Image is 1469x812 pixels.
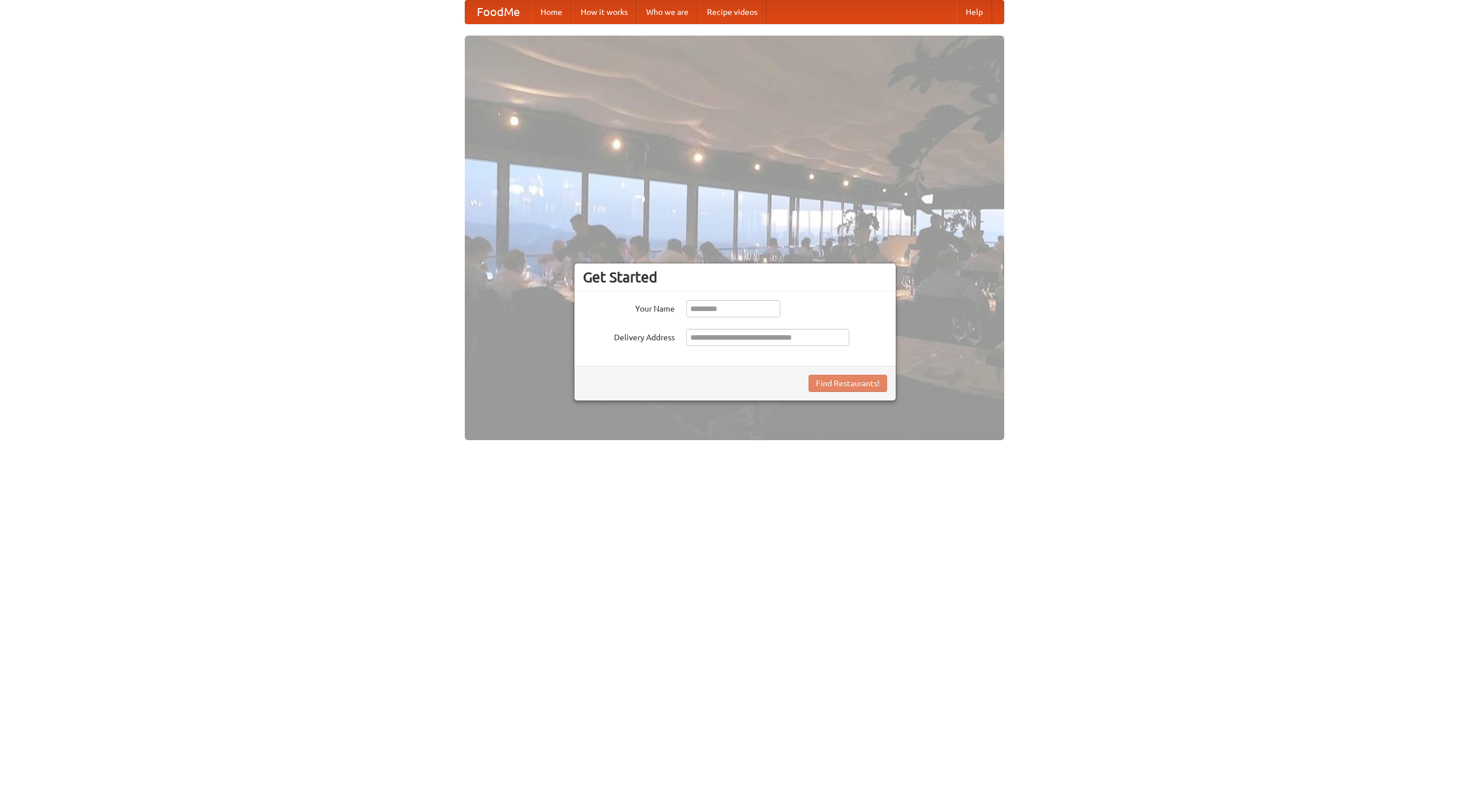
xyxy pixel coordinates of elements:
h3: Get Started [583,269,887,286]
button: Find Restaurants! [809,375,887,392]
a: Home [531,1,572,24]
a: Who we are [637,1,698,24]
a: How it works [572,1,637,24]
a: Recipe videos [698,1,767,24]
label: Delivery Address [583,329,675,343]
a: Help [957,1,992,24]
a: FoodMe [465,1,531,24]
label: Your Name [583,300,675,314]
